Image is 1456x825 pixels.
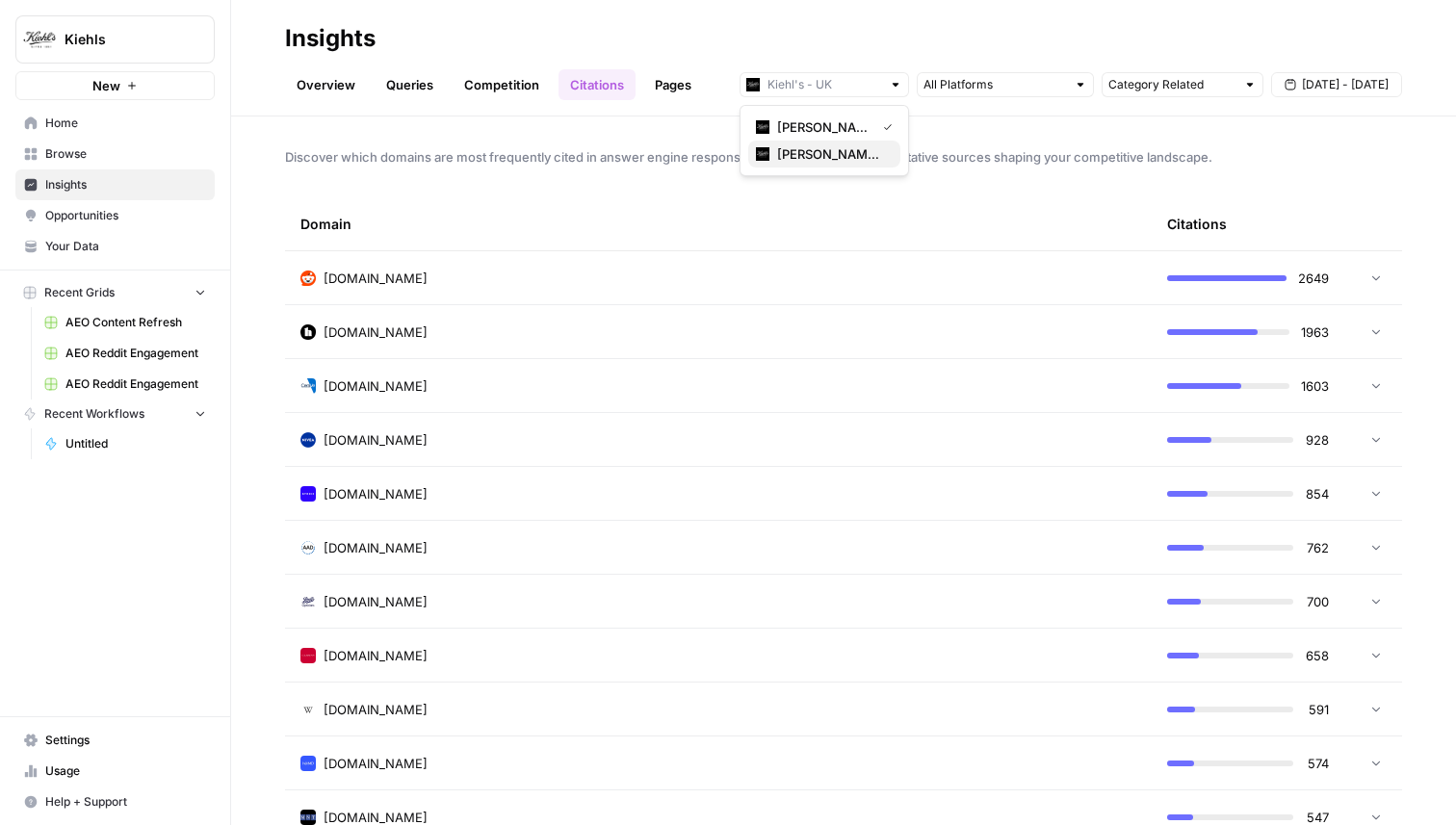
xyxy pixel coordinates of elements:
span: [DOMAIN_NAME] [324,269,428,288]
img: m2cl2pnoess66jx31edqk0jfpcfn [300,271,316,286]
a: AEO Reddit Engagement [36,369,215,400]
span: New [92,76,120,95]
div: Insights [285,23,376,54]
img: htydenqfgy7ssv00rdurrv53c3aj [300,486,316,502]
a: Competition [453,69,551,100]
span: Settings [45,732,206,749]
span: 762 [1305,538,1329,557]
span: [DOMAIN_NAME] [324,484,428,503]
span: [DOMAIN_NAME] [324,376,428,396]
span: 574 [1305,754,1329,773]
img: hy0yzjyfxkbbrr4l6os3yijra3re [300,810,316,825]
span: Recent Workflows [44,405,144,423]
span: 591 [1305,700,1329,719]
button: [DATE] - [DATE] [1271,72,1402,97]
a: Usage [15,756,215,786]
span: 854 [1305,484,1329,503]
img: u9njsehgbhl16maz38dsklzsudyv [300,432,316,448]
button: Recent Workflows [15,400,215,428]
img: lbzhdkgn1ruc4m4z5mjfsqir60oh [756,147,769,161]
span: 1603 [1301,376,1329,396]
span: Help + Support [45,793,206,811]
img: lbzhdkgn1ruc4m4z5mjfsqir60oh [756,120,769,134]
input: All Platforms [923,75,1066,94]
span: Discover which domains are most frequently cited in answer engine responses to understand the aut... [285,147,1402,167]
span: AEO Content Refresh [65,314,206,331]
span: [DOMAIN_NAME] [324,430,428,450]
a: AEO Reddit Engagement [36,338,215,369]
span: [DOMAIN_NAME] [324,700,428,719]
a: Opportunities [15,200,215,231]
a: Your Data [15,231,215,262]
span: Browse [45,145,206,163]
span: 928 [1305,430,1329,450]
span: Untitled [65,435,206,452]
a: AEO Content Refresh [36,307,215,338]
button: Workspace: Kiehls [15,15,215,64]
a: Overview [285,69,367,100]
span: [DOMAIN_NAME] [324,538,428,557]
span: [PERSON_NAME] - US [777,144,885,164]
a: Browse [15,139,215,169]
button: Recent Grids [15,278,215,307]
span: [PERSON_NAME] - [GEOGRAPHIC_DATA] [777,117,868,137]
button: New [15,71,215,100]
button: Help + Support [15,786,215,817]
span: [DOMAIN_NAME] [324,322,428,342]
img: 9a1mzs4zibfzysvjtodoxc8n1pkj [300,540,316,555]
img: Kiehls Logo [22,22,57,57]
span: Kiehls [65,30,181,49]
img: 9pynv7syt08mvkve548bf2nowsl8 [300,324,316,340]
img: w2ocmuww9swdn8p1uqjdmwf0o5hp [300,378,316,394]
span: Home [45,115,206,132]
input: Kiehl's - UK [767,75,881,94]
span: 2649 [1298,269,1329,288]
img: ebzv9f3c0vkbll35tul51szu1imq [300,648,316,663]
a: Queries [375,69,445,100]
span: [DOMAIN_NAME] [324,754,428,773]
span: [DOMAIN_NAME] [324,646,428,665]
img: ok34g5bz4gcb46z1rjf29rxuj00m [300,756,316,771]
div: Citations [1167,197,1227,250]
input: Category Related [1108,75,1235,94]
a: Untitled [36,428,215,459]
a: Insights [15,169,215,200]
img: vm3p9xuvjyp37igu3cuc8ys7u6zv [300,702,316,717]
a: Pages [643,69,703,100]
span: [DOMAIN_NAME] [324,592,428,611]
a: Citations [559,69,636,100]
a: Settings [15,725,215,756]
span: AEO Reddit Engagement [65,345,206,362]
a: Home [15,108,215,139]
span: 700 [1305,592,1329,611]
span: Usage [45,762,206,780]
span: [DATE] - [DATE] [1302,76,1389,93]
span: AEO Reddit Engagement [65,375,206,393]
span: 658 [1305,646,1329,665]
span: 1963 [1301,322,1329,342]
span: Your Data [45,238,206,255]
img: 6o7oaxbyrd2ibbv99n35ukqbzfsj [300,594,316,609]
span: Opportunities [45,207,206,224]
span: Recent Grids [44,284,115,301]
span: Insights [45,176,206,193]
div: Domain [300,197,1136,250]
